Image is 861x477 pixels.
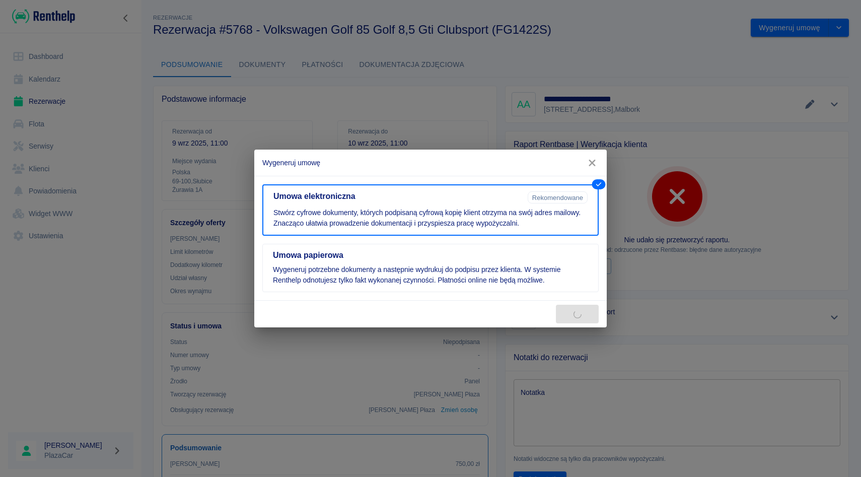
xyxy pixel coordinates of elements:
button: Umowa elektronicznaRekomendowaneStwórz cyfrowe dokumenty, których podpisaną cyfrową kopię klient ... [262,184,599,236]
span: Rekomendowane [528,194,587,201]
h2: Wygeneruj umowę [254,150,607,176]
button: Umowa papierowaWygeneruj potrzebne dokumenty a następnie wydrukuj do podpisu przez klienta. W sys... [262,244,599,292]
h5: Umowa papierowa [273,250,588,260]
h5: Umowa elektroniczna [273,191,524,201]
p: Stwórz cyfrowe dokumenty, których podpisaną cyfrową kopię klient otrzyma na swój adres mailowy. Z... [273,208,588,229]
p: Wygeneruj potrzebne dokumenty a następnie wydrukuj do podpisu przez klienta. W systemie Renthelp ... [273,264,588,286]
